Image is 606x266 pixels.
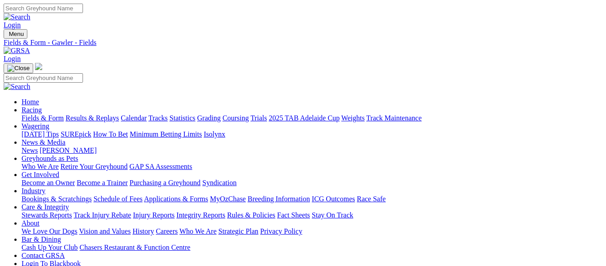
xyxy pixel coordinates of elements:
div: Care & Integrity [22,211,602,219]
a: Isolynx [204,130,225,138]
a: Breeding Information [248,195,310,203]
img: GRSA [4,47,30,55]
a: Wagering [22,122,49,130]
a: Industry [22,187,45,195]
div: Racing [22,114,602,122]
a: MyOzChase [210,195,246,203]
a: About [22,219,39,227]
a: Care & Integrity [22,203,69,211]
a: Greyhounds as Pets [22,155,78,162]
a: Track Maintenance [366,114,422,122]
a: Contact GRSA [22,252,65,259]
a: Tracks [148,114,168,122]
button: Toggle navigation [4,63,33,73]
a: Racing [22,106,42,114]
a: How To Bet [93,130,128,138]
a: Trials [250,114,267,122]
a: Results & Replays [65,114,119,122]
a: Become a Trainer [77,179,128,186]
button: Toggle navigation [4,29,27,39]
a: [DATE] Tips [22,130,59,138]
div: News & Media [22,146,602,155]
a: Race Safe [357,195,385,203]
a: Who We Are [179,227,217,235]
a: [PERSON_NAME] [39,146,96,154]
a: Stay On Track [312,211,353,219]
a: Calendar [121,114,147,122]
a: Track Injury Rebate [74,211,131,219]
a: Login [4,55,21,62]
a: Who We Are [22,163,59,170]
a: Fields & Form [22,114,64,122]
a: Vision and Values [79,227,131,235]
a: Cash Up Your Club [22,244,78,251]
input: Search [4,4,83,13]
div: Get Involved [22,179,602,187]
a: Privacy Policy [260,227,302,235]
a: ICG Outcomes [312,195,355,203]
div: About [22,227,602,235]
div: Bar & Dining [22,244,602,252]
a: Schedule of Fees [93,195,142,203]
img: Close [7,65,30,72]
a: Coursing [222,114,249,122]
img: Search [4,83,31,91]
a: News [22,146,38,154]
a: Stewards Reports [22,211,72,219]
a: 2025 TAB Adelaide Cup [269,114,340,122]
a: Strategic Plan [218,227,258,235]
a: We Love Our Dogs [22,227,77,235]
a: Applications & Forms [144,195,208,203]
a: Syndication [202,179,236,186]
a: Weights [341,114,365,122]
img: Search [4,13,31,21]
a: Fields & Form - Gawler - Fields [4,39,602,47]
a: Bar & Dining [22,235,61,243]
a: Become an Owner [22,179,75,186]
a: Purchasing a Greyhound [130,179,201,186]
a: Login [4,21,21,29]
div: Greyhounds as Pets [22,163,602,171]
a: SUREpick [61,130,91,138]
a: Integrity Reports [176,211,225,219]
img: logo-grsa-white.png [35,63,42,70]
a: Grading [197,114,221,122]
a: Minimum Betting Limits [130,130,202,138]
a: Home [22,98,39,106]
a: Bookings & Scratchings [22,195,92,203]
a: Statistics [170,114,196,122]
a: Retire Your Greyhound [61,163,128,170]
span: Menu [9,31,24,37]
a: News & Media [22,138,65,146]
a: GAP SA Assessments [130,163,192,170]
a: History [132,227,154,235]
a: Careers [156,227,178,235]
div: Industry [22,195,602,203]
input: Search [4,73,83,83]
a: Chasers Restaurant & Function Centre [79,244,190,251]
a: Rules & Policies [227,211,275,219]
a: Injury Reports [133,211,174,219]
div: Wagering [22,130,602,138]
a: Get Involved [22,171,59,178]
a: Fact Sheets [277,211,310,219]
